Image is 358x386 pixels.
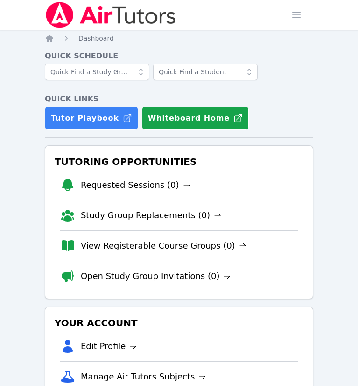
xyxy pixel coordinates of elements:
a: Study Group Replacements (0) [81,209,221,222]
a: Requested Sessions (0) [81,179,190,192]
span: Dashboard [78,35,114,42]
a: Dashboard [78,34,114,43]
h3: Your Account [53,315,305,331]
nav: Breadcrumb [45,34,313,43]
a: View Registerable Course Groups (0) [81,239,246,252]
a: Edit Profile [81,340,137,353]
h3: Tutoring Opportunities [53,153,305,170]
h4: Quick Schedule [45,50,313,62]
a: Open Study Group Invitations (0) [81,270,231,283]
h4: Quick Links [45,93,313,105]
a: Manage Air Tutors Subjects [81,370,206,383]
a: Tutor Playbook [45,107,138,130]
button: Whiteboard Home [142,107,249,130]
img: Air Tutors [45,2,177,28]
input: Quick Find a Study Group [45,64,149,80]
input: Quick Find a Student [153,64,258,80]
